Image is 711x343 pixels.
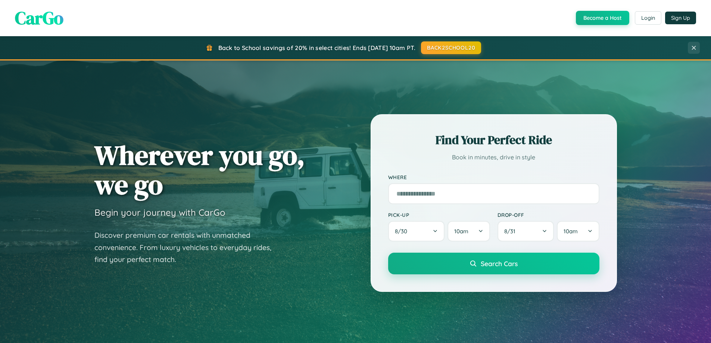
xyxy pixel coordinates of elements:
button: Search Cars [388,253,599,274]
span: CarGo [15,6,63,30]
button: BACK2SCHOOL20 [421,41,481,54]
button: 8/30 [388,221,445,241]
p: Book in minutes, drive in style [388,152,599,163]
h2: Find Your Perfect Ride [388,132,599,148]
h1: Wherever you go, we go [94,140,305,199]
button: Login [635,11,661,25]
span: 10am [564,228,578,235]
button: 10am [448,221,490,241]
p: Discover premium car rentals with unmatched convenience. From luxury vehicles to everyday rides, ... [94,229,281,266]
span: 10am [454,228,468,235]
label: Drop-off [498,212,599,218]
label: Pick-up [388,212,490,218]
button: Become a Host [576,11,629,25]
button: Sign Up [665,12,696,24]
label: Where [388,174,599,180]
span: Search Cars [481,259,518,268]
button: 10am [557,221,599,241]
button: 8/31 [498,221,554,241]
span: 8 / 31 [504,228,519,235]
h3: Begin your journey with CarGo [94,207,225,218]
span: Back to School savings of 20% in select cities! Ends [DATE] 10am PT. [218,44,415,52]
span: 8 / 30 [395,228,411,235]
